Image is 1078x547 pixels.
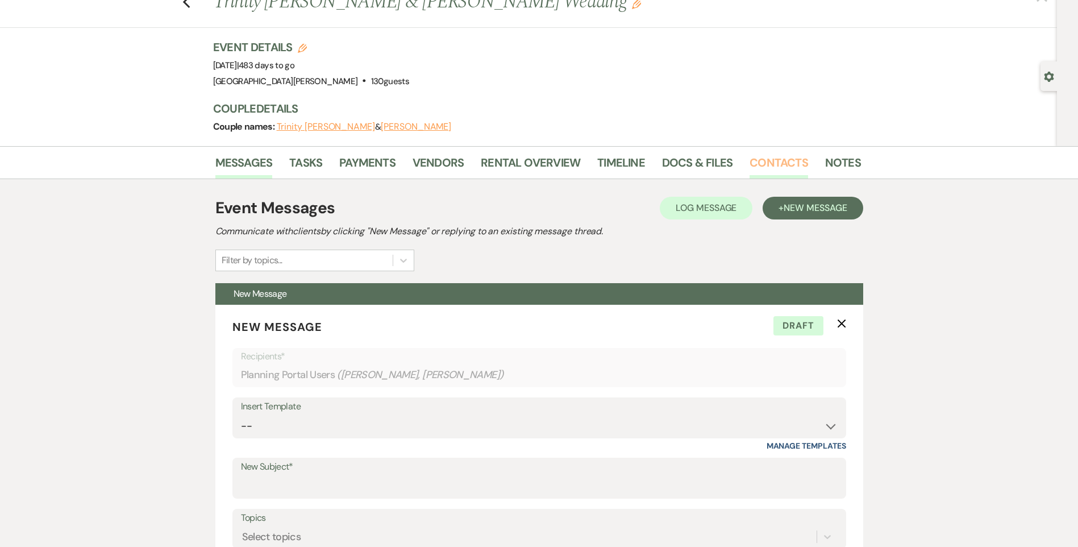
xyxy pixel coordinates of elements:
[234,288,287,300] span: New Message
[597,154,645,179] a: Timeline
[213,76,358,87] span: [GEOGRAPHIC_DATA][PERSON_NAME]
[242,529,301,545] div: Select topics
[481,154,580,179] a: Rental Overview
[241,510,838,527] label: Topics
[413,154,464,179] a: Vendors
[676,202,736,214] span: Log Message
[773,316,823,335] span: Draft
[213,121,277,132] span: Couple names:
[660,197,752,219] button: Log Message
[289,154,322,179] a: Tasks
[222,254,282,267] div: Filter by topics...
[662,154,732,179] a: Docs & Files
[381,122,451,131] button: [PERSON_NAME]
[232,320,322,334] span: New Message
[215,154,273,179] a: Messages
[767,441,846,451] a: Manage Templates
[784,202,847,214] span: New Message
[237,60,294,71] span: |
[241,364,838,386] div: Planning Portal Users
[213,101,850,117] h3: Couple Details
[825,154,861,179] a: Notes
[213,39,409,55] h3: Event Details
[241,459,838,475] label: New Subject*
[277,121,452,132] span: &
[213,60,295,71] span: [DATE]
[1044,71,1054,81] button: Open lead details
[371,76,409,87] span: 130 guests
[215,196,335,220] h1: Event Messages
[339,154,396,179] a: Payments
[277,122,375,131] button: Trinity [PERSON_NAME]
[337,367,504,383] span: ( [PERSON_NAME], [PERSON_NAME] )
[239,60,294,71] span: 483 days to go
[763,197,863,219] button: +New Message
[750,154,808,179] a: Contacts
[215,225,863,238] h2: Communicate with clients by clicking "New Message" or replying to an existing message thread.
[241,399,838,415] div: Insert Template
[241,349,838,364] p: Recipients*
